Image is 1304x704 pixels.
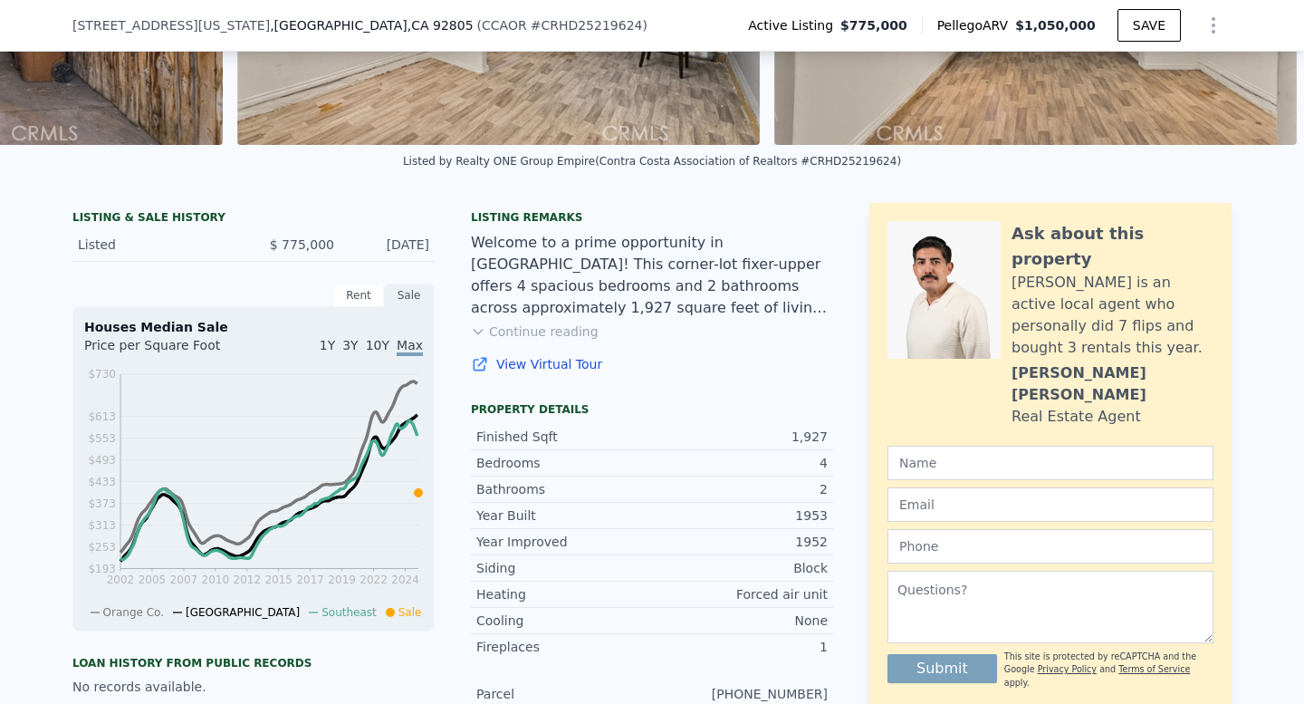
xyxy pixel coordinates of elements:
[88,410,116,423] tspan: $613
[397,338,423,356] span: Max
[471,355,833,373] a: View Virtual Tour
[937,16,1016,34] span: Pellego ARV
[72,656,435,670] div: Loan history from public records
[88,541,116,554] tspan: $253
[652,612,828,630] div: None
[366,338,389,352] span: 10Y
[471,232,833,319] div: Welcome to a prime opportunity in [GEOGRAPHIC_DATA]! This corner-lot fixer-upper offers 4 spaciou...
[476,685,652,703] div: Parcel
[384,284,435,307] div: Sale
[471,210,833,225] div: Listing remarks
[476,506,652,525] div: Year Built
[1012,406,1141,428] div: Real Estate Agent
[1004,651,1213,690] div: This site is protected by reCAPTCHA and the Google and apply.
[88,432,116,445] tspan: $553
[88,476,116,488] tspan: $433
[476,559,652,577] div: Siding
[652,506,828,525] div: 1953
[652,454,828,472] div: 4
[477,16,647,34] div: ( )
[482,18,527,33] span: CCAOR
[72,16,270,34] span: [STREET_ADDRESS][US_STATE]
[1012,272,1213,359] div: [PERSON_NAME] is an active local agent who personally did 7 flips and bought 3 rentals this year.
[1038,664,1097,674] a: Privacy Policy
[403,155,901,168] div: Listed by Realty ONE Group Empire (Contra Costa Association of Realtors #CRHD25219624)
[476,480,652,498] div: Bathrooms
[78,236,239,254] div: Listed
[398,606,422,619] span: Sale
[476,638,652,656] div: Fireplaces
[476,585,652,603] div: Heating
[476,454,652,472] div: Bedrooms
[887,487,1213,522] input: Email
[887,529,1213,564] input: Phone
[88,519,116,532] tspan: $313
[1012,362,1213,406] div: [PERSON_NAME] [PERSON_NAME]
[328,574,356,586] tspan: 2019
[72,678,435,696] div: No records available.
[531,18,643,33] span: # CRHD25219624
[652,533,828,551] div: 1952
[296,574,324,586] tspan: 2017
[139,574,167,586] tspan: 2005
[88,563,116,575] tspan: $193
[407,18,474,33] span: , CA 92805
[887,654,997,683] button: Submit
[1118,664,1190,674] a: Terms of Service
[1195,7,1232,43] button: Show Options
[84,336,254,365] div: Price per Square Foot
[476,612,652,630] div: Cooling
[1117,9,1181,42] button: SAVE
[88,497,116,510] tspan: $373
[103,606,164,619] span: Orange Co.
[320,338,335,352] span: 1Y
[652,428,828,446] div: 1,927
[88,454,116,467] tspan: $493
[186,606,300,619] span: [GEOGRAPHIC_DATA]
[887,446,1213,480] input: Name
[748,16,840,34] span: Active Listing
[652,685,828,703] div: [PHONE_NUMBER]
[270,16,473,34] span: , [GEOGRAPHIC_DATA]
[234,574,262,586] tspan: 2012
[349,236,429,254] div: [DATE]
[107,574,135,586] tspan: 2002
[333,284,384,307] div: Rent
[391,574,419,586] tspan: 2024
[360,574,388,586] tspan: 2022
[84,318,423,336] div: Houses Median Sale
[1015,18,1096,33] span: $1,050,000
[264,574,292,586] tspan: 2015
[652,585,828,603] div: Forced air unit
[72,210,435,228] div: LISTING & SALE HISTORY
[202,574,230,586] tspan: 2010
[170,574,198,586] tspan: 2007
[840,16,907,34] span: $775,000
[1012,221,1213,272] div: Ask about this property
[471,323,599,341] button: Continue reading
[476,533,652,551] div: Year Improved
[652,480,828,498] div: 2
[88,368,116,381] tspan: $730
[270,237,334,252] span: $ 775,000
[342,338,358,352] span: 3Y
[652,559,828,577] div: Block
[476,428,652,446] div: Finished Sqft
[471,402,833,417] div: Property details
[652,638,828,656] div: 1
[321,606,377,619] span: Southeast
